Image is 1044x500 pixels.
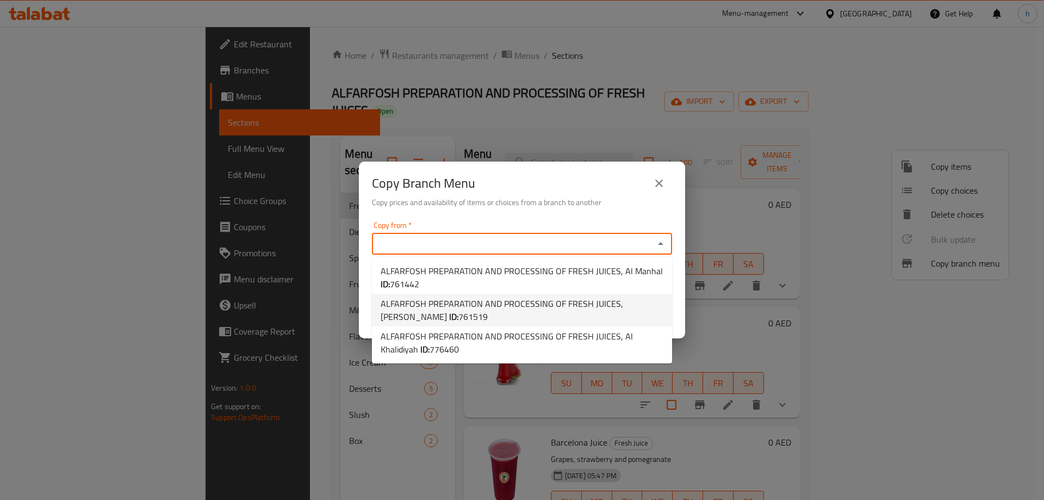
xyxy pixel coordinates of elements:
[381,264,663,291] span: ALFARFOSH PREPARATION AND PROCESSING OF FRESH JUICES, Al Manhal
[390,276,419,292] span: 761442
[458,308,488,325] span: 761519
[381,297,663,323] span: ALFARFOSH PREPARATION AND PROCESSING OF FRESH JUICES, [PERSON_NAME]
[449,308,458,325] b: ID:
[372,196,672,208] h6: Copy prices and availability of items or choices from a branch to another
[430,341,459,357] span: 776460
[646,170,672,196] button: close
[653,236,668,251] button: Close
[372,175,475,192] h2: Copy Branch Menu
[381,276,390,292] b: ID:
[420,341,430,357] b: ID:
[381,330,663,356] span: ALFARFOSH PREPARATION AND PROCESSING OF FRESH JUICES, Al Khalidiyah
